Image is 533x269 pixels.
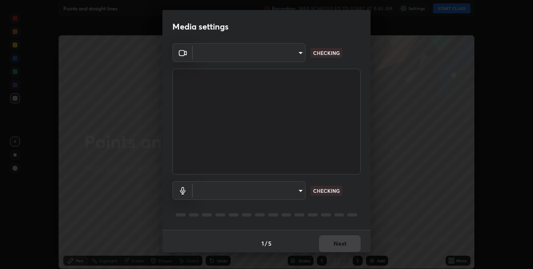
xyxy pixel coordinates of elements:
h4: 1 [262,239,264,248]
h4: 5 [268,239,271,248]
h4: / [265,239,267,248]
div: ​ [193,181,306,200]
p: CHECKING [313,49,340,57]
div: ​ [193,43,306,62]
h2: Media settings [172,21,229,32]
p: CHECKING [313,187,340,194]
